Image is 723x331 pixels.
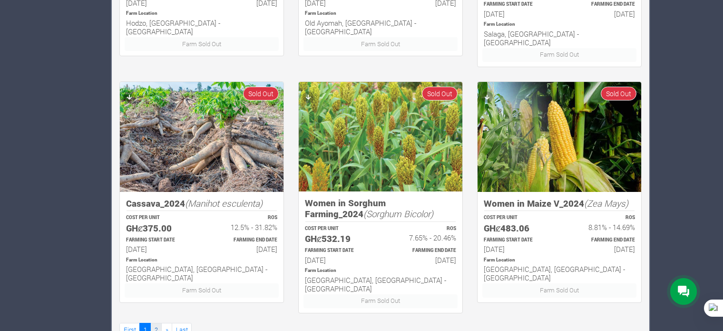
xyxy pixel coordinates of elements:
[389,256,456,264] h6: [DATE]
[210,237,277,244] p: Estimated Farming End Date
[568,237,635,244] p: Estimated Farming End Date
[210,214,277,221] p: ROS
[389,233,456,242] h6: 7.65% - 20.46%
[484,245,551,253] h6: [DATE]
[126,198,277,209] h5: Cassava_2024
[305,19,456,36] h6: Old Ayomah, [GEOGRAPHIC_DATA] - [GEOGRAPHIC_DATA]
[422,87,458,100] span: Sold Out
[126,237,193,244] p: Estimated Farming Start Date
[484,21,635,28] p: Location of Farm
[126,245,193,253] h6: [DATE]
[484,10,551,18] h6: [DATE]
[484,257,635,264] p: Location of Farm
[478,82,641,192] img: growforme image
[389,247,456,254] p: Estimated Farming End Date
[389,225,456,232] p: ROS
[601,87,636,100] span: Sold Out
[243,87,279,100] span: Sold Out
[484,198,635,209] h5: Women in Maize V_2024
[484,265,635,282] h6: [GEOGRAPHIC_DATA], [GEOGRAPHIC_DATA] - [GEOGRAPHIC_DATA]
[210,245,277,253] h6: [DATE]
[484,1,551,8] p: Estimated Farming Start Date
[305,267,456,274] p: Location of Farm
[185,197,263,209] i: (Manihot esculenta)
[126,257,277,264] p: Location of Farm
[568,10,635,18] h6: [DATE]
[305,233,372,244] h5: GHȼ532.19
[305,276,456,293] h6: [GEOGRAPHIC_DATA], [GEOGRAPHIC_DATA] - [GEOGRAPHIC_DATA]
[299,82,462,191] img: growforme image
[126,265,277,282] h6: [GEOGRAPHIC_DATA], [GEOGRAPHIC_DATA] - [GEOGRAPHIC_DATA]
[126,19,277,36] h6: Hodzo, [GEOGRAPHIC_DATA] - [GEOGRAPHIC_DATA]
[126,214,193,221] p: COST PER UNIT
[305,256,372,264] h6: [DATE]
[363,208,433,220] i: (Sorghum Bicolor)
[126,223,193,234] h5: GHȼ375.00
[120,82,283,192] img: growforme image
[305,225,372,232] p: COST PER UNIT
[484,237,551,244] p: Estimated Farming Start Date
[484,223,551,234] h5: GHȼ483.06
[210,223,277,231] h6: 12.5% - 31.82%
[484,214,551,221] p: COST PER UNIT
[568,1,635,8] p: Estimated Farming End Date
[305,247,372,254] p: Estimated Farming Start Date
[568,245,635,253] h6: [DATE]
[305,10,456,17] p: Location of Farm
[568,214,635,221] p: ROS
[126,10,277,17] p: Location of Farm
[484,30,635,47] h6: Salaga, [GEOGRAPHIC_DATA] - [GEOGRAPHIC_DATA]
[305,198,456,219] h5: Women in Sorghum Farming_2024
[568,223,635,231] h6: 8.81% - 14.69%
[584,197,628,209] i: (Zea Mays)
